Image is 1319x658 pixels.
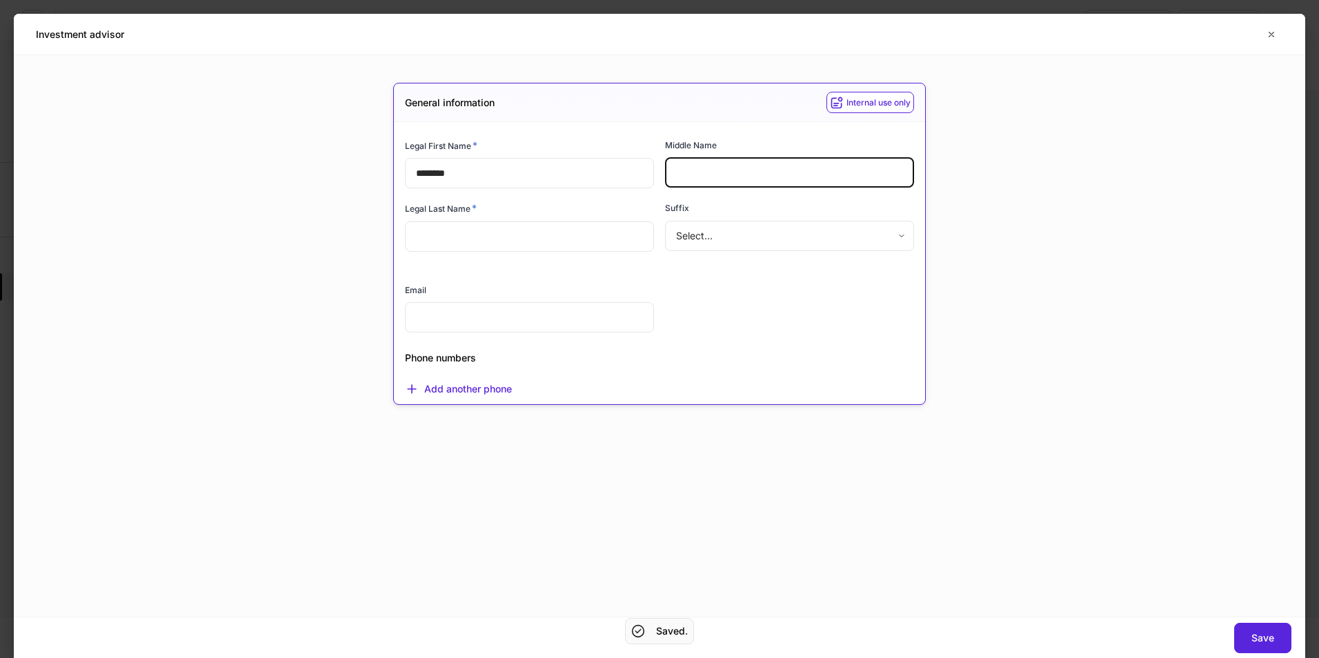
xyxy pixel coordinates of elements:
[846,96,911,109] h6: Internal use only
[394,335,914,365] div: Phone numbers
[665,201,689,215] h6: Suffix
[665,139,717,152] h6: Middle Name
[1251,633,1274,643] div: Save
[1234,623,1291,653] button: Save
[405,201,477,215] h6: Legal Last Name
[656,624,688,638] h5: Saved.
[665,221,913,251] div: Select...
[405,283,426,297] h6: Email
[405,139,477,152] h6: Legal First Name
[405,382,512,396] button: Add another phone
[36,28,124,41] h5: Investment advisor
[405,96,495,110] h5: General information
